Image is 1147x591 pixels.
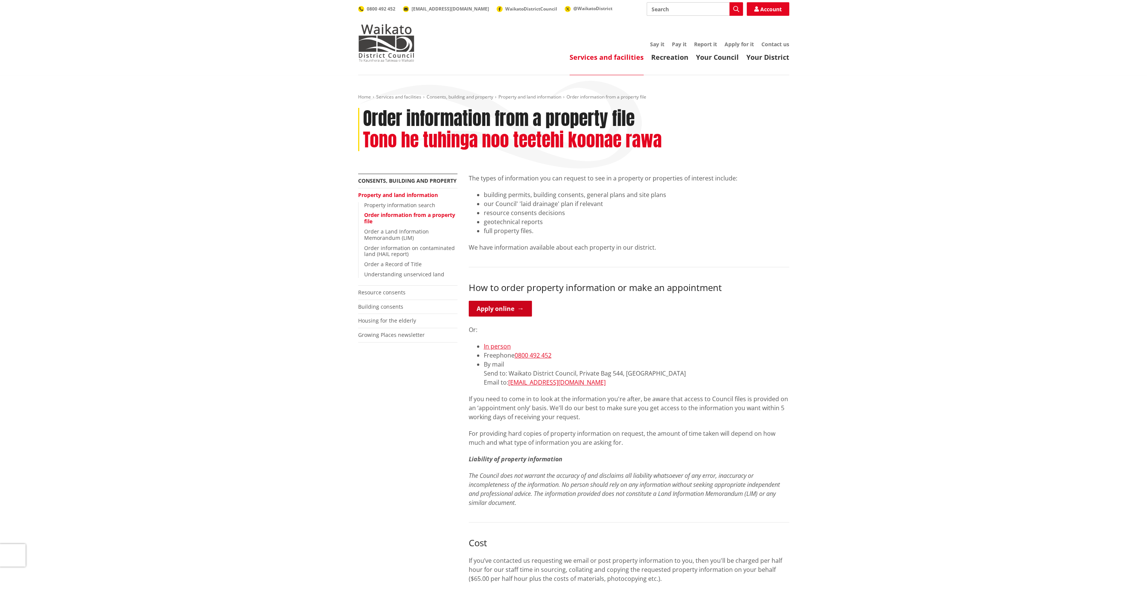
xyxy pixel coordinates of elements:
[747,2,789,16] a: Account
[376,94,421,100] a: Services and facilities
[651,53,688,62] a: Recreation
[505,6,557,12] span: WaikatoDistrictCouncil
[565,5,612,12] a: @WaikatoDistrict
[412,6,489,12] span: [EMAIL_ADDRESS][DOMAIN_NAME]
[469,538,789,549] h3: Cost
[364,228,429,241] a: Order a Land Information Memorandum (LIM)
[725,41,754,48] a: Apply for it
[469,394,789,421] p: If you need to come in to look at the information you're after, be aware that access to Council f...
[469,556,789,583] p: If you’ve contacted us requesting we email or post property information to you, then you'll be ch...
[484,351,789,360] li: Freephone
[358,24,415,62] img: Waikato District Council - Te Kaunihera aa Takiwaa o Waikato
[358,191,438,199] a: Property and land information
[694,41,717,48] a: Report it
[746,53,789,62] a: Your District
[484,208,789,217] li: resource consents decisions
[650,41,664,48] a: Say it
[403,6,489,12] a: [EMAIL_ADDRESS][DOMAIN_NAME]
[469,429,789,447] p: For providing hard copies of property information on request, the amount of time taken will depen...
[469,471,789,507] p: .
[358,317,416,324] a: Housing for the elderly
[358,177,457,184] a: Consents, building and property
[484,342,511,350] a: In person
[672,41,687,48] a: Pay it
[427,94,493,100] a: Consents, building and property
[484,226,789,235] li: full property files.
[469,282,789,293] h3: How to order property information or make an appointment
[469,174,789,183] p: The types of information you can request to see in a property or properties of interest include:
[567,94,646,100] span: Order information from a property file
[358,303,403,310] a: Building consents
[363,129,662,151] h2: Tono he tuhinga noo teetehi koonae rawa
[364,202,435,209] a: Property information search
[364,244,455,258] a: Order information on contaminated land (HAIL report)
[469,455,562,463] em: Liability of property information
[484,199,789,208] li: our Council' 'laid drainage' plan if relevant
[498,94,561,100] a: Property and land information
[364,271,444,278] a: Understanding unserviced land
[364,211,455,225] a: Order information from a property file
[358,94,371,100] a: Home
[364,261,422,268] a: Order a Record of Title
[515,351,551,359] a: 0800 492 452
[570,53,644,62] a: Services and facilities
[696,53,739,62] a: Your Council
[469,243,789,252] p: We have information available about each property in our district.
[358,94,789,100] nav: breadcrumb
[358,331,425,338] a: Growing Places newsletter
[497,6,557,12] a: WaikatoDistrictCouncil
[469,301,532,317] a: Apply online
[647,2,743,16] input: Search input
[508,378,606,386] a: [EMAIL_ADDRESS][DOMAIN_NAME]
[469,471,780,507] em: The Council does not warrant the accuracy of and disclaims all liability whatsoever of any error,...
[573,5,612,12] span: @WaikatoDistrict
[367,6,395,12] span: 0800 492 452
[1112,559,1139,586] iframe: Messenger Launcher
[358,6,395,12] a: 0800 492 452
[484,360,789,387] li: By mail Send to: Waikato District Council, Private Bag 544, [GEOGRAPHIC_DATA] Email to:
[363,108,635,130] h1: Order information from a property file
[484,217,789,226] li: geotechnical reports
[761,41,789,48] a: Contact us
[469,325,789,334] p: Or:
[484,190,789,199] li: building permits, building consents, general plans and site plans
[358,289,406,296] a: Resource consents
